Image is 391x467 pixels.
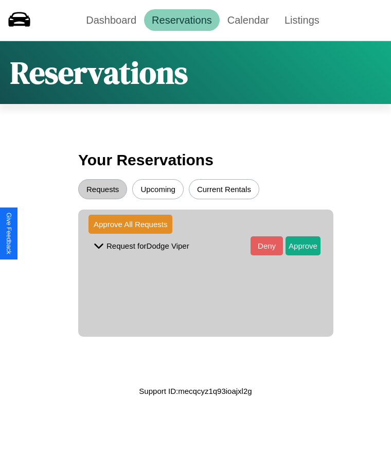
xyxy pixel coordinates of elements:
[189,179,259,199] button: Current Rentals
[139,384,252,398] p: Support ID: mecqcyz1q93ioajxl2g
[78,9,144,31] a: Dashboard
[78,146,313,174] h3: Your Reservations
[251,236,283,255] button: Deny
[132,179,184,199] button: Upcoming
[144,9,220,31] a: Reservations
[78,179,127,199] button: Requests
[286,236,321,255] button: Approve
[10,51,188,94] h1: Reservations
[277,9,327,31] a: Listings
[5,213,12,254] div: Give Feedback
[220,9,277,31] a: Calendar
[106,239,189,253] p: Request for Dodge Viper
[88,215,172,234] button: Approve All Requests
